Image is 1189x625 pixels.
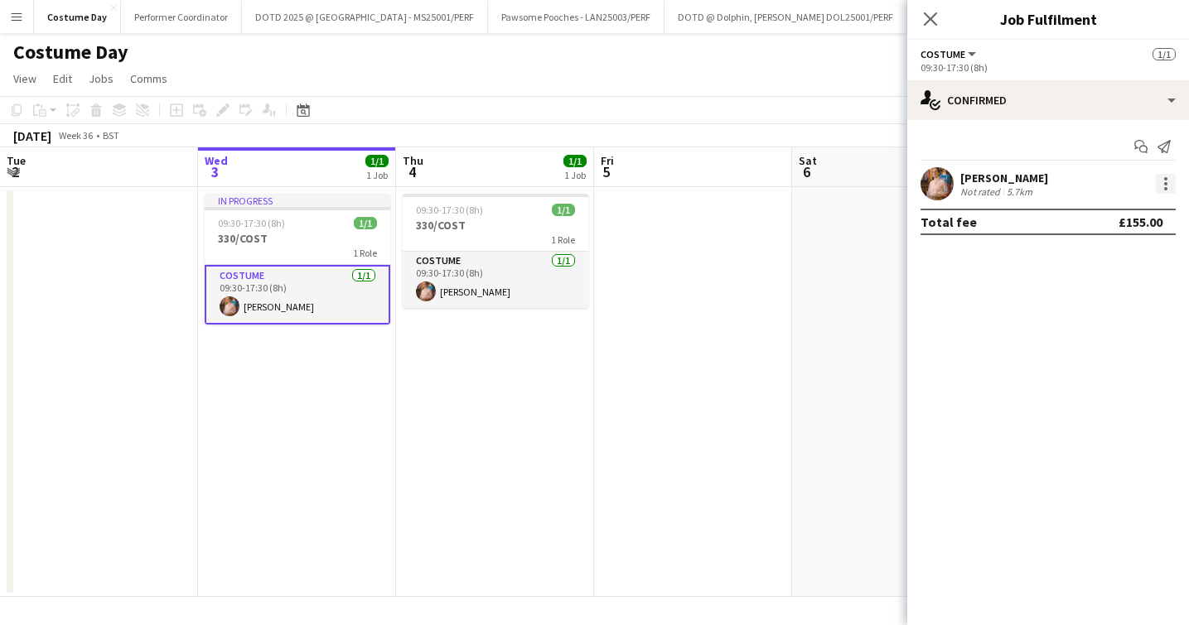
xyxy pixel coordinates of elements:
[53,71,72,86] span: Edit
[799,153,817,168] span: Sat
[353,247,377,259] span: 1 Role
[1003,185,1036,198] div: 5.7km
[205,153,228,168] span: Wed
[242,1,488,33] button: DOTD 2025 @ [GEOGRAPHIC_DATA] - MS25001/PERF
[564,169,586,181] div: 1 Job
[205,265,390,325] app-card-role: Costume1/109:30-17:30 (8h)[PERSON_NAME]
[205,194,390,207] div: In progress
[82,68,120,89] a: Jobs
[921,61,1176,74] div: 09:30-17:30 (8h)
[121,1,242,33] button: Performer Coordinator
[4,162,26,181] span: 2
[55,129,96,142] span: Week 36
[551,233,575,246] span: 1 Role
[103,129,119,142] div: BST
[601,153,614,168] span: Fri
[921,214,977,230] div: Total fee
[598,162,614,181] span: 5
[921,48,965,60] span: Costume
[1153,48,1176,60] span: 1/1
[907,80,1189,120] div: Confirmed
[960,171,1048,185] div: [PERSON_NAME]
[403,252,588,308] app-card-role: Costume1/109:30-17:30 (8h)[PERSON_NAME]
[907,8,1189,30] h3: Job Fulfilment
[365,155,389,167] span: 1/1
[46,68,79,89] a: Edit
[552,204,575,216] span: 1/1
[13,71,36,86] span: View
[202,162,228,181] span: 3
[13,127,51,144] div: [DATE]
[403,194,588,308] app-job-card: 09:30-17:30 (8h)1/1330/COST1 RoleCostume1/109:30-17:30 (8h)[PERSON_NAME]
[123,68,174,89] a: Comms
[960,185,1003,198] div: Not rated
[130,71,167,86] span: Comms
[403,218,588,233] h3: 330/COST
[403,153,423,168] span: Thu
[488,1,665,33] button: Pawsome Pooches - LAN25003/PERF
[218,217,285,229] span: 09:30-17:30 (8h)
[1119,214,1162,230] div: £155.00
[400,162,423,181] span: 4
[13,40,128,65] h1: Costume Day
[205,194,390,325] app-job-card: In progress09:30-17:30 (8h)1/1330/COST1 RoleCostume1/109:30-17:30 (8h)[PERSON_NAME]
[366,169,388,181] div: 1 Job
[89,71,114,86] span: Jobs
[563,155,587,167] span: 1/1
[354,217,377,229] span: 1/1
[665,1,907,33] button: DOTD @ Dolphin, [PERSON_NAME] DOL25001/PERF
[34,1,121,33] button: Costume Day
[7,68,43,89] a: View
[796,162,817,181] span: 6
[921,48,979,60] button: Costume
[416,204,483,216] span: 09:30-17:30 (8h)
[7,153,26,168] span: Tue
[205,231,390,246] h3: 330/COST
